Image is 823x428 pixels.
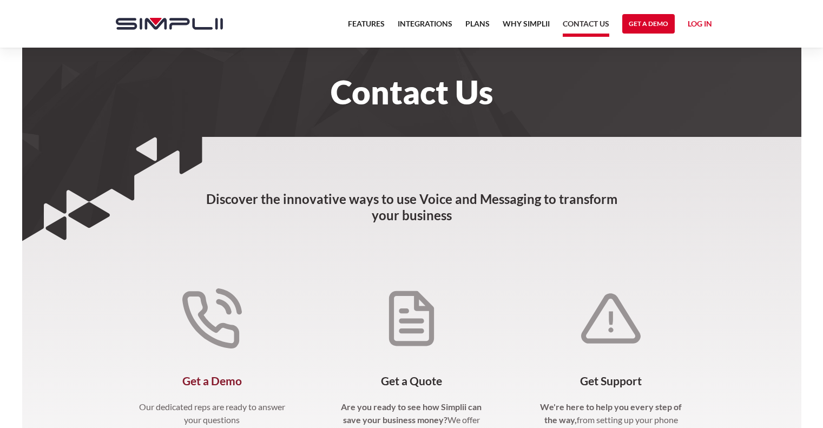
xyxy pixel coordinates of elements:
[337,374,486,387] h4: Get a Quote
[536,374,686,387] h4: Get Support
[540,401,682,425] strong: We're here to help you every step of the way,
[341,401,482,425] strong: Are you ready to see how Simplii can save your business money?
[398,17,452,37] a: Integrations
[688,17,712,34] a: Log in
[206,191,617,223] strong: Discover the innovative ways to use Voice and Messaging to transform your business
[563,17,609,37] a: Contact US
[137,374,287,387] h4: Get a Demo
[116,18,223,30] img: Simplii
[622,14,675,34] a: Get a Demo
[503,17,550,37] a: Why Simplii
[465,17,490,37] a: Plans
[348,17,385,37] a: Features
[105,80,719,104] h1: Contact Us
